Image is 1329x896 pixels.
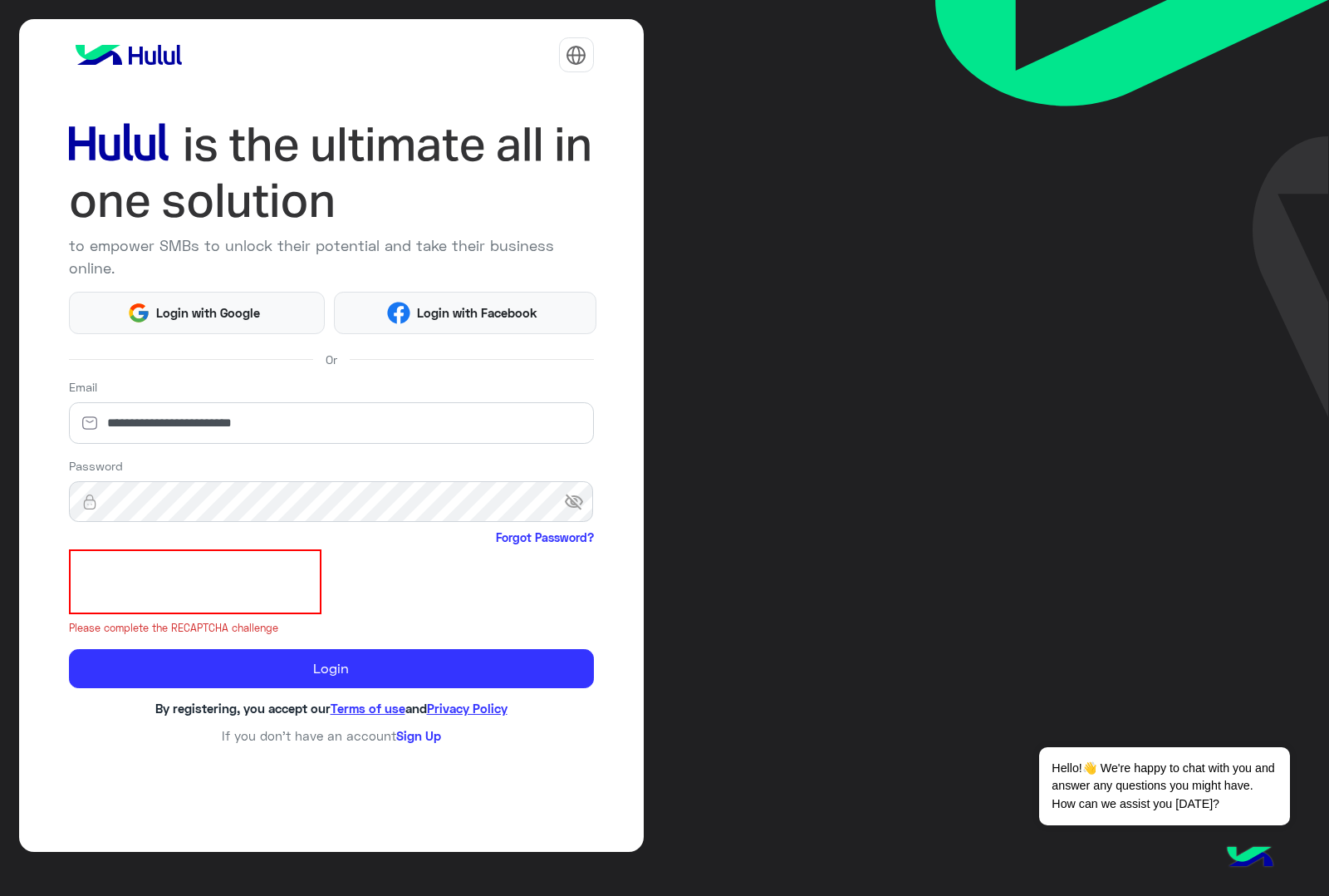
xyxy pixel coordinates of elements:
[396,728,441,743] a: Sign Up
[69,378,97,396] label: Email
[427,701,508,716] a: Privacy Policy
[326,351,337,368] span: Or
[566,45,586,66] img: tab
[127,302,150,325] img: Google
[69,494,110,510] img: lock
[69,415,110,431] img: email
[69,728,594,743] h6: If you don’t have an account
[69,38,189,71] img: logo
[69,549,321,614] iframe: reCAPTCHA
[69,649,594,689] button: Login
[410,303,543,322] span: Login with Facebook
[69,234,594,279] p: to empower SMBs to unlock their potential and take their business online.
[387,302,410,325] img: Facebook
[331,701,405,716] a: Terms of use
[564,487,594,517] span: visibility_off
[69,621,594,637] small: Please complete the RECAPTCHA challenge
[69,292,326,334] button: Login with Google
[69,457,123,475] label: Password
[496,529,594,546] a: Forgot Password?
[334,292,596,334] button: Login with Facebook
[155,701,331,716] span: By registering, you accept our
[69,116,594,229] img: hululLoginTitle_EN.svg
[1221,830,1279,888] img: hulul-logo.png
[405,701,427,716] span: and
[1039,747,1289,825] span: Hello!👋 We're happy to chat with you and answer any questions you might have. How can we assist y...
[150,303,267,322] span: Login with Google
